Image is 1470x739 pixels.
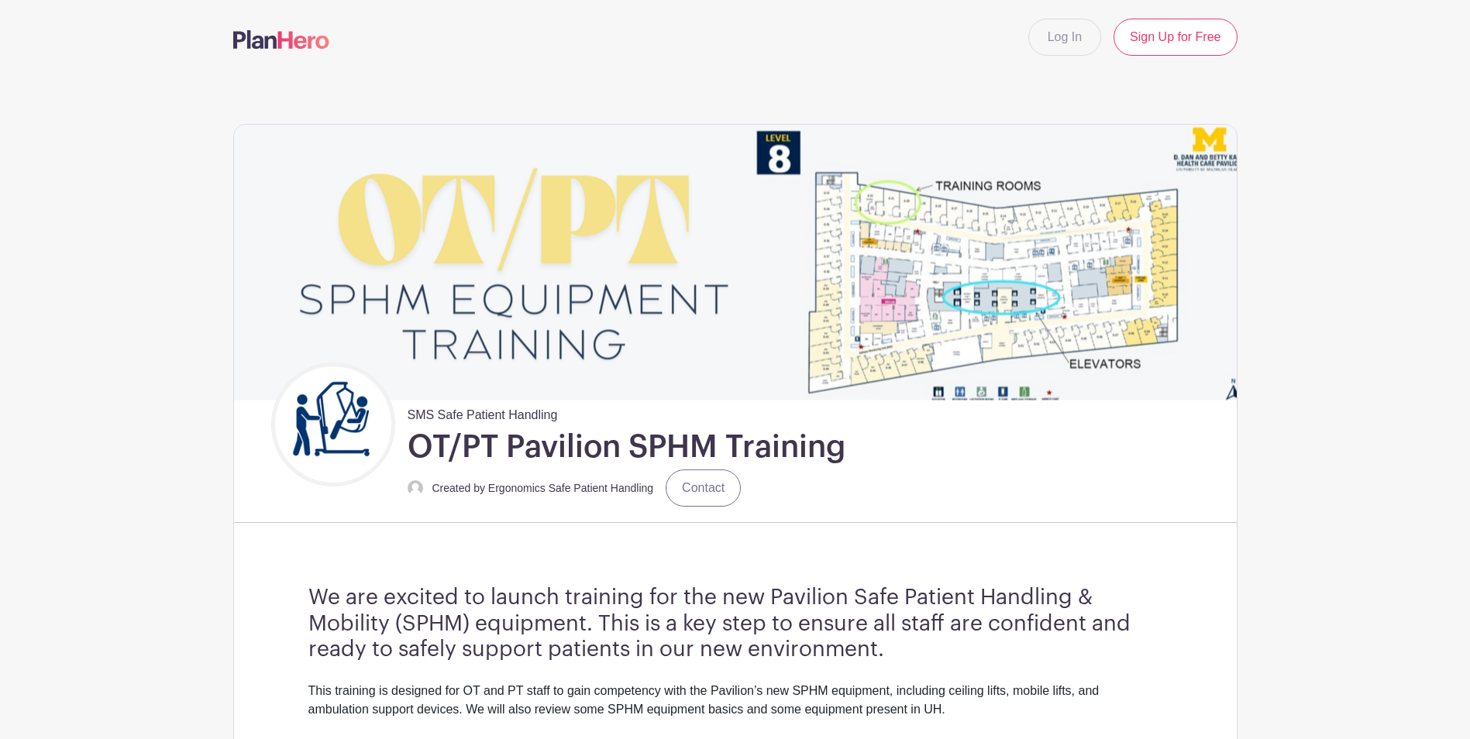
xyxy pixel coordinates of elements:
span: SMS Safe Patient Handling [408,400,558,424]
h3: We are excited to launch training for the new Pavilion Safe Patient Handling & Mobility (SPHM) eq... [308,585,1162,663]
a: Contact [666,469,741,507]
h1: OT/PT Pavilion SPHM Training [408,428,845,466]
img: logo-507f7623f17ff9eddc593b1ce0a138ce2505c220e1c5a4e2b4648c50719b7d32.svg [233,30,329,49]
img: Untitled%20design.png [275,366,391,483]
img: event_banner_9671.png [234,125,1237,400]
a: Sign Up for Free [1114,19,1237,56]
img: default-ce2991bfa6775e67f084385cd625a349d9dcbb7a52a09fb2fda1e96e2d18dcdb.png [408,480,423,496]
a: Log In [1028,19,1101,56]
small: Created by Ergonomics Safe Patient Handling [432,482,654,494]
div: This training is designed for OT and PT staff to gain competency with the Pavilion’s new SPHM equ... [308,682,1162,737]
